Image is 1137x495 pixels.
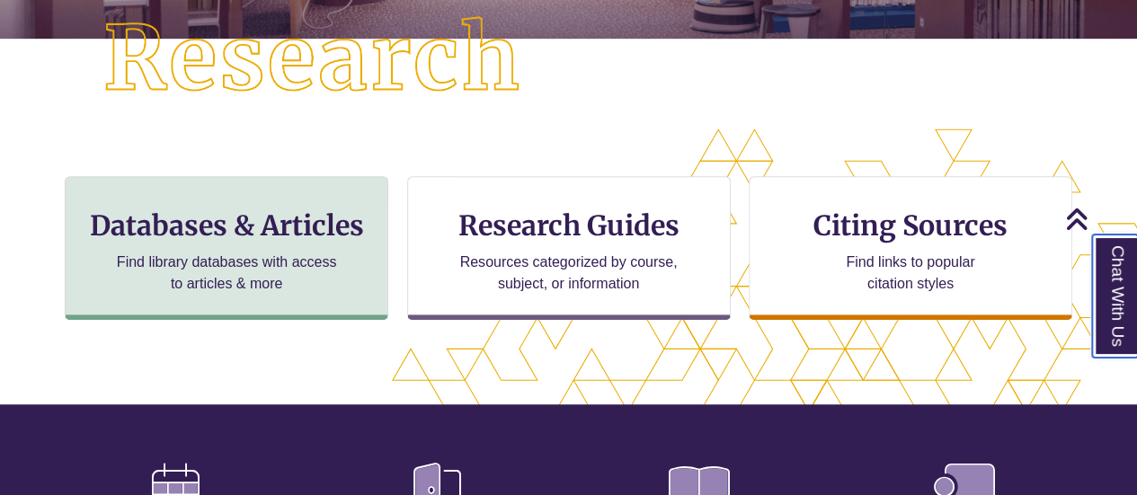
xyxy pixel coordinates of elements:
[801,208,1020,243] h3: Citing Sources
[80,208,373,243] h3: Databases & Articles
[110,252,344,295] p: Find library databases with access to articles & more
[407,176,731,320] a: Research Guides Resources categorized by course, subject, or information
[65,176,388,320] a: Databases & Articles Find library databases with access to articles & more
[422,208,715,243] h3: Research Guides
[451,252,686,295] p: Resources categorized by course, subject, or information
[749,176,1072,320] a: Citing Sources Find links to popular citation styles
[822,252,998,295] p: Find links to popular citation styles
[1065,207,1133,231] a: Back to Top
